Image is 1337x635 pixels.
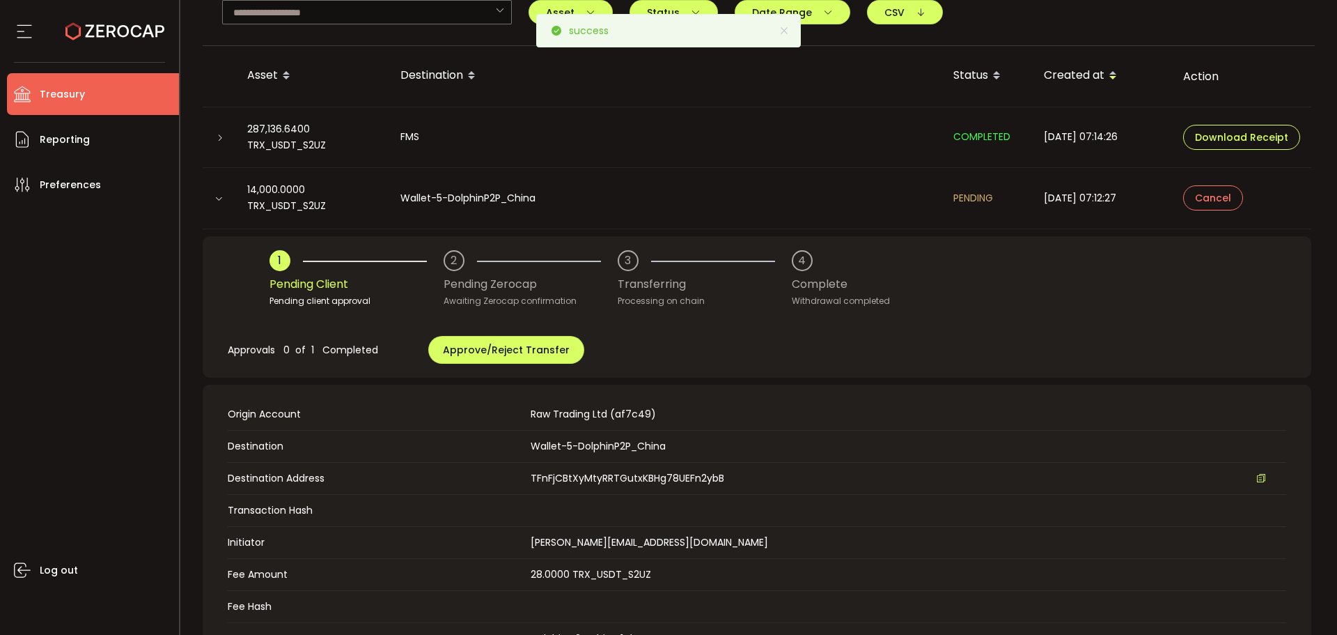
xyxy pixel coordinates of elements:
[228,503,524,518] span: Transaction Hash
[953,130,1010,144] span: COMPLETED
[428,336,584,364] button: Approve/Reject Transfer
[1172,68,1311,84] div: Action
[792,294,890,308] div: Withdrawal completed
[792,271,890,298] div: Complete
[618,294,792,308] div: Processing on chain
[444,271,618,298] div: Pending Zerocap
[531,407,656,421] span: Raw Trading Ltd (af7c49)
[40,84,85,105] span: Treasury
[228,567,524,582] span: Fee Amount
[389,64,942,88] div: Destination
[531,535,768,549] span: [PERSON_NAME][EMAIL_ADDRESS][DOMAIN_NAME]
[228,535,524,550] span: Initiator
[40,130,90,150] span: Reporting
[625,255,631,266] div: 3
[451,255,457,266] div: 2
[228,343,378,357] span: Approvals 0 of 1 Completed
[1033,129,1172,145] div: [DATE] 07:14:26
[1195,132,1288,142] span: Download Receipt
[953,191,993,205] span: PENDING
[389,190,942,206] div: Wallet-5-DolphinP2P_China
[1183,125,1300,150] button: Download Receipt
[269,294,444,308] div: Pending client approval
[444,294,618,308] div: Awaiting Zerocap confirmation
[546,8,595,17] span: Asset
[531,471,724,486] span: TFnFjCBtXyMtyRRTGutxKBHg78UEFn2ybB
[1033,190,1172,206] div: [DATE] 07:12:27
[531,439,666,453] span: Wallet-5-DolphinP2P_China
[278,255,281,266] div: 1
[389,129,942,145] div: FMS
[228,471,524,486] span: Destination Address
[228,599,524,614] span: Fee Hash
[236,64,389,88] div: Asset
[236,121,389,153] div: 287,136.6400 TRX_USDT_S2UZ
[269,271,444,298] div: Pending Client
[647,8,701,17] span: Status
[443,343,570,357] span: Approve/Reject Transfer
[618,271,792,298] div: Transferring
[531,567,651,581] span: 28.0000 TRX_USDT_S2UZ
[798,255,806,266] div: 4
[569,26,620,36] p: success
[40,560,78,581] span: Log out
[40,175,101,195] span: Preferences
[236,182,389,214] div: 14,000.0000 TRX_USDT_S2UZ
[1033,64,1172,88] div: Created at
[228,407,524,422] span: Origin Account
[1183,185,1243,211] button: Cancel
[1195,193,1231,203] span: Cancel
[884,8,925,17] span: CSV
[1267,568,1337,635] iframe: Chat Widget
[752,8,833,17] span: Date Range
[942,64,1033,88] div: Status
[228,439,524,454] span: Destination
